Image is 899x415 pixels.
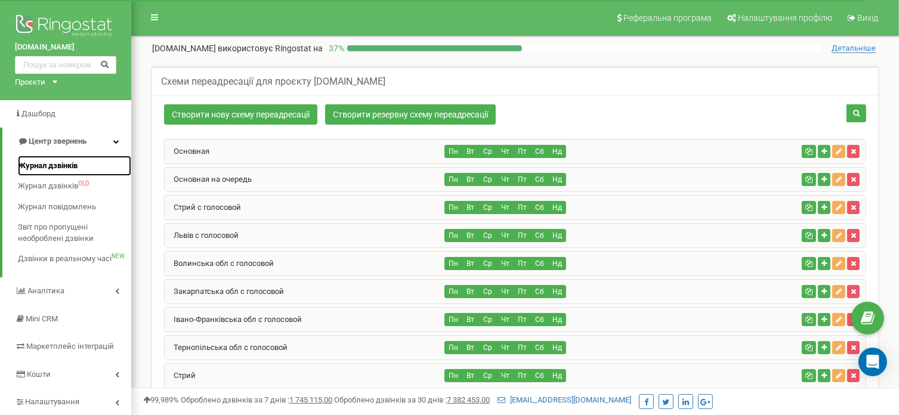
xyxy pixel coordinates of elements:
button: Сб [531,369,549,382]
p: 37 % [323,42,347,54]
a: Львів с голосовой [165,231,239,240]
button: Пт [514,341,532,354]
a: Тернопільська обл с голосовой [165,343,288,352]
a: Основная на очередь [165,175,252,184]
span: Дзвінки в реальному часі [18,253,112,265]
a: Центр звернень [2,128,131,156]
a: Закарпатська обл с голосовой [165,287,284,296]
button: Пн [444,369,462,382]
button: Вт [462,173,480,186]
button: Ср [479,145,497,158]
button: Пошук схеми переадресації [847,104,866,122]
button: Чт [496,369,514,382]
span: Налаштування [25,397,79,406]
input: Пошук за номером [15,56,116,74]
button: Ср [479,201,497,214]
button: Нд [548,257,566,270]
button: Ср [479,229,497,242]
span: Кошти [27,370,51,379]
button: Чт [496,201,514,214]
span: Журнал повідомлень [18,202,96,213]
button: Вт [462,257,480,270]
button: Чт [496,285,514,298]
button: Пн [444,313,462,326]
button: Ср [479,285,497,298]
button: Сб [531,145,549,158]
button: Пн [444,201,462,214]
span: Аналiтика [27,286,64,295]
button: Нд [548,201,566,214]
a: Івано-Франківська обл с голосовой [165,315,302,324]
button: Пт [514,229,532,242]
button: Пт [514,173,532,186]
button: Нд [548,173,566,186]
a: [DOMAIN_NAME] [15,42,116,53]
img: Ringostat logo [15,12,116,42]
div: Проєкти [15,77,45,88]
a: Основная [165,147,209,156]
button: Чт [496,173,514,186]
button: Ср [479,341,497,354]
span: Маркетплейс інтеграцій [26,342,114,351]
button: Пт [514,201,532,214]
button: Пт [514,313,532,326]
button: Пт [514,369,532,382]
button: Пн [444,229,462,242]
span: Mini CRM [26,314,58,323]
button: Нд [548,313,566,326]
button: Пт [514,285,532,298]
button: Нд [548,285,566,298]
a: Стрий [165,371,196,380]
button: Пт [514,257,532,270]
button: Вт [462,341,480,354]
button: Нд [548,369,566,382]
button: Чт [496,229,514,242]
button: Ср [479,173,497,186]
a: Журнал дзвінків [18,156,131,176]
button: Чт [496,341,514,354]
a: Створити резервну схему переадресації [325,104,496,125]
a: Стрий с голосовой [165,203,241,212]
span: Оброблено дзвінків за 30 днів : [334,395,490,404]
span: Вихід [857,13,878,23]
span: Журнал дзвінків [18,181,78,192]
span: Дашборд [21,109,55,118]
button: Вт [462,145,480,158]
button: Пн [444,257,462,270]
button: Вт [462,229,480,242]
button: Вт [462,201,480,214]
span: Звіт про пропущені необроблені дзвінки [18,222,125,244]
a: Волинська обл с голосовой [165,259,274,268]
a: Дзвінки в реальному часіNEW [18,249,131,270]
button: Нд [548,341,566,354]
button: Вт [462,285,480,298]
span: Центр звернень [29,137,86,145]
button: Пн [444,173,462,186]
span: використовує Ringostat на [218,44,323,53]
p: [DOMAIN_NAME] [152,42,323,54]
button: Вт [462,369,480,382]
button: Чт [496,257,514,270]
button: Ср [479,257,497,270]
span: Реферальна програма [623,13,712,23]
button: Чт [496,145,514,158]
h5: Схеми переадресації для проєкту [DOMAIN_NAME] [161,76,385,87]
button: Сб [531,173,549,186]
span: Журнал дзвінків [18,160,78,172]
a: Створити нову схему переадресації [164,104,317,125]
button: Сб [531,229,549,242]
button: Ср [479,369,497,382]
a: [EMAIL_ADDRESS][DOMAIN_NAME] [498,395,631,404]
a: Звіт про пропущені необроблені дзвінки [18,217,131,249]
button: Нд [548,145,566,158]
span: Оброблено дзвінків за 7 днів : [181,395,332,404]
span: Налаштування профілю [738,13,832,23]
button: Пн [444,145,462,158]
button: Чт [496,313,514,326]
div: Open Intercom Messenger [858,348,887,376]
a: Журнал дзвінківOLD [18,176,131,197]
button: Сб [531,285,549,298]
button: Сб [531,201,549,214]
button: Сб [531,257,549,270]
button: Сб [531,313,549,326]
